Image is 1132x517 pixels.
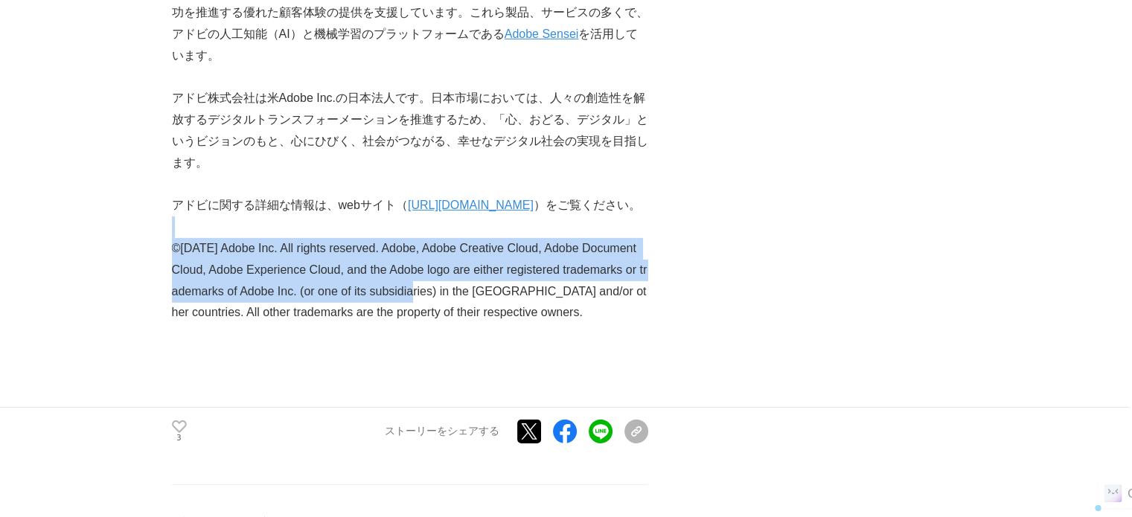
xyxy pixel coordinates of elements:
[172,238,648,324] p: ©[DATE] Adobe Inc. All rights reserved. Adobe, Adobe Creative Cloud, Adobe Document Cloud, Adobe ...
[385,425,499,438] p: ストーリーをシェアする
[408,199,534,211] a: [URL][DOMAIN_NAME]
[172,195,648,216] p: アドビに関する詳細な情報は、webサイト（ ）をご覧ください。
[172,434,187,442] p: 3
[505,28,579,40] a: Adobe Sensei
[172,88,648,173] p: アドビ株式会社は米Adobe Inc.の日本法人です。日本市場においては、人々の創造性を解放するデジタルトランスフォーメーションを推進するため、「心、おどる、デジタル」というビジョンのもと、心に...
